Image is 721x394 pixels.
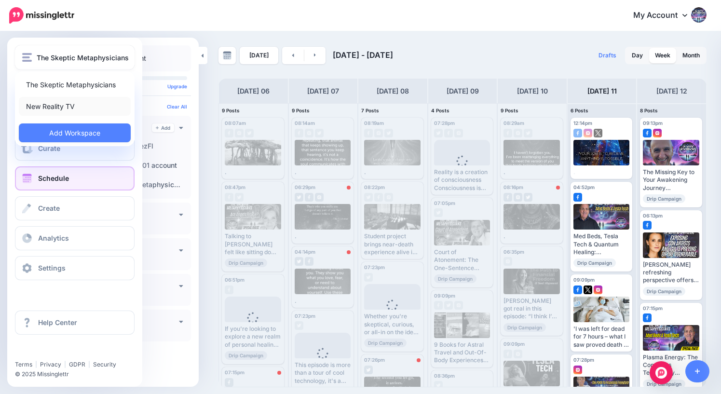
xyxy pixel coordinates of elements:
[152,123,174,132] a: Add
[384,193,393,202] img: instagram-grey-square.png
[374,193,383,202] img: facebook-grey-square.png
[15,166,135,190] a: Schedule
[295,313,315,319] span: 07:23pm
[225,285,233,294] img: facebook-grey-square.png
[449,155,476,180] div: Loading
[295,168,351,176] div: .
[447,85,479,97] h4: [DATE] 09
[225,232,281,256] div: Talking to [PERSON_NAME] felt like sitting down with an old friend, if that old friend just happe...
[573,193,582,202] img: facebook-square.png
[444,301,453,310] img: twitter-grey-square.png
[584,129,592,137] img: instagram-square.png
[431,108,449,113] span: 4 Posts
[626,48,649,63] a: Day
[364,366,373,374] img: twitter-grey-square.png
[434,373,455,379] span: 08:36pm
[225,258,267,267] span: Drip Campaign
[364,357,385,363] span: 07:26pm
[374,129,383,137] img: instagram-grey-square.png
[584,285,592,294] img: twitter-square.png
[295,193,303,202] img: twitter-grey-square.png
[379,299,406,325] div: Loading
[503,350,512,358] img: facebook-grey-square.png
[292,108,310,113] span: 9 Posts
[656,85,687,97] h4: [DATE] 12
[677,48,706,63] a: Month
[643,168,699,192] div: The Missing Key to Your Awakening Journey If you could whisper one truth into the heart of every ...
[225,351,267,360] span: Drip Campaign
[361,108,379,113] span: 7 Posts
[19,97,131,116] a: New Reality TV
[295,257,303,266] img: twitter-grey-square.png
[573,277,595,283] span: 09:09pm
[503,297,560,321] div: [PERSON_NAME] got real in this episode: “I think I’m just someone who loves.” [PERSON_NAME] smile...
[93,361,116,368] a: Security
[434,129,443,137] img: twitter-grey-square.png
[514,350,522,358] img: instagram-grey-square.png
[295,120,315,126] span: 08:14am
[573,232,630,256] div: Med Beds, Tesla Tech & Quantum Healing: Consciousness Expansion & Spiritual Awakening Read more 👉...
[223,51,231,60] img: calendar-grey-darker.png
[434,381,443,390] img: twitter-grey-square.png
[38,234,69,242] span: Analytics
[573,285,582,294] img: facebook-square.png
[643,261,699,285] div: [PERSON_NAME] refreshing perspective offers a practical roadmap for exploring metaphysics without...
[503,323,546,332] span: Drip Campaign
[503,120,524,126] span: 08:29am
[15,136,135,161] a: Curate
[643,129,652,137] img: facebook-square.png
[307,85,339,97] h4: [DATE] 07
[640,108,658,113] span: 8 Posts
[305,129,313,137] img: instagram-grey-square.png
[38,144,60,152] span: Curate
[245,129,254,137] img: twitter-grey-square.png
[15,361,32,368] a: Terms
[643,120,663,126] span: 09:13pm
[295,297,351,305] div: .
[587,85,617,97] h4: [DATE] 11
[222,108,240,113] span: 9 Posts
[333,50,393,60] span: [DATE] - [DATE]
[503,184,523,190] span: 08:16pm
[225,325,281,349] div: If you're looking to explore a new realm of personal healing and transformation, [PERSON_NAME] me...
[69,361,85,368] a: GDPR
[571,108,588,113] span: 6 Posts
[225,184,245,190] span: 08:47pm
[524,193,532,202] img: twitter-grey-square.png
[167,104,187,109] a: Clear All
[434,168,490,192] div: Reality is a creation of consciousness Consciousness is the boundary between the self and the wor...
[38,204,60,212] span: Create
[503,232,560,240] div: .
[295,249,315,255] span: 04:14pm
[225,193,233,202] img: facebook-grey-square.png
[15,311,135,335] a: Help Center
[295,184,315,190] span: 06:29pm
[643,221,652,230] img: facebook-square.png
[503,249,524,255] span: 06:35pm
[88,361,90,368] span: |
[15,256,135,280] a: Settings
[434,120,455,126] span: 07:28pm
[624,4,707,27] a: My Account
[434,248,490,272] div: Court of Atonement: The One-Sentence Practice That Changes Everything ▸ [URL] #Metaphysics #Spiri...
[573,357,594,363] span: 07:28pm
[364,273,373,282] img: twitter-grey-square.png
[240,47,278,64] a: [DATE]
[594,129,602,137] img: twitter-square.png
[364,232,421,256] div: Student project brings near-death experience alive in [GEOGRAPHIC_DATA] [URL][DOMAIN_NAME][DOMAIN...
[454,129,463,137] img: instagram-grey-square.png
[364,264,385,270] span: 07:23pm
[434,200,455,206] span: 07:05pm
[514,129,522,137] img: instagram-grey-square.png
[364,339,407,347] span: Drip Campaign
[295,321,303,330] img: twitter-grey-square.png
[643,305,663,311] span: 07:15pm
[454,301,463,310] img: instagram-grey-square.png
[434,341,490,365] div: 9 Books for Astral Travel and Out-Of-Body Experiences [URL][DOMAIN_NAME]
[225,369,245,375] span: 07:15pm
[594,285,602,294] img: instagram-square.png
[643,380,685,388] span: Drip Campaign
[599,53,616,58] span: Drafts
[15,347,90,356] iframe: Twitter Follow Button
[19,75,131,94] a: The Skeptic Metaphysicians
